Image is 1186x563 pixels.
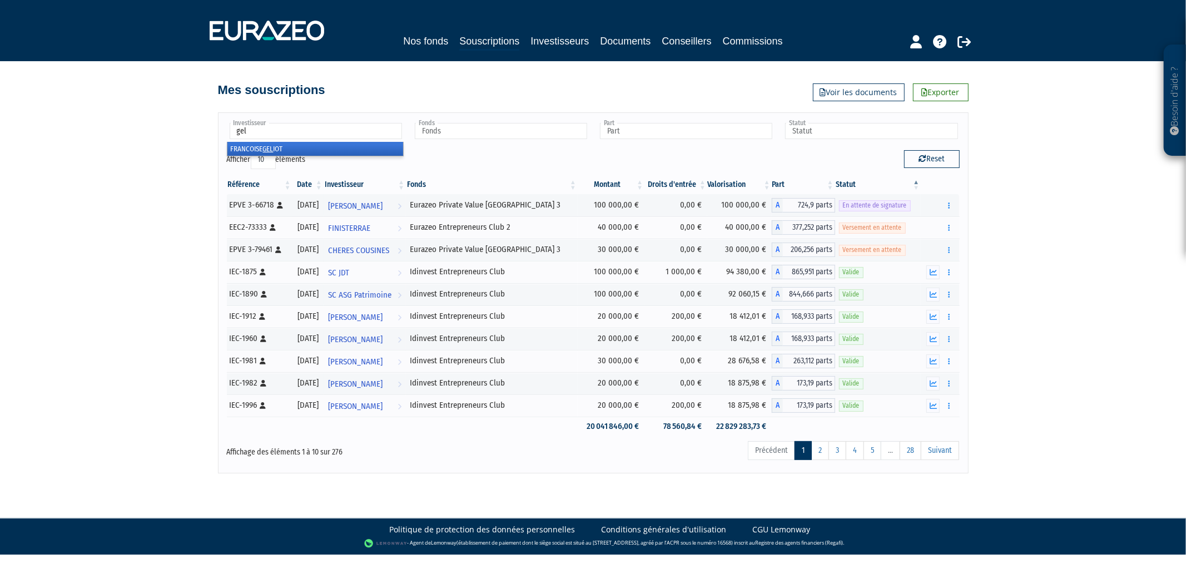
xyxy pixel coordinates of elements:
div: Affichage des éléments 1 à 10 sur 276 [227,440,523,458]
div: [DATE] [296,377,320,389]
span: Valide [839,312,864,322]
i: [Français] Personne physique [260,313,266,320]
span: A [772,265,783,279]
i: Voir l'investisseur [398,329,401,350]
i: Voir l'investisseur [398,352,401,372]
td: 22 829 283,73 € [707,417,772,436]
div: [DATE] [296,244,320,255]
div: Idinvest Entrepreneurs Club [410,377,574,389]
label: Afficher éléments [227,150,306,169]
a: 5 [864,441,881,460]
td: 92 060,15 € [707,283,772,305]
a: 1 [795,441,812,460]
a: [PERSON_NAME] [324,372,406,394]
span: A [772,332,783,346]
th: Fonds: activer pour trier la colonne par ordre croissant [406,175,578,194]
div: [DATE] [296,266,320,278]
a: [PERSON_NAME] [324,194,406,216]
span: Versement en attente [839,245,906,255]
td: 30 000,00 € [578,350,644,372]
td: 0,00 € [644,194,707,216]
span: A [772,398,783,413]
span: A [772,287,783,302]
a: 2 [811,441,829,460]
td: 20 000,00 € [578,372,644,394]
i: Voir l'investisseur [398,218,401,239]
a: Documents [601,33,651,49]
div: A - Idinvest Entrepreneurs Club [772,287,835,302]
i: [Français] Personne physique [261,380,267,387]
div: [DATE] [296,221,320,233]
th: Part: activer pour trier la colonne par ordre croissant [772,175,835,194]
th: Date: activer pour trier la colonne par ordre croissant [292,175,324,194]
a: Conseillers [662,33,712,49]
a: Lemonway [431,539,456,546]
span: A [772,198,783,213]
td: 78 560,84 € [644,417,707,436]
a: 28 [900,441,921,460]
td: 0,00 € [644,350,707,372]
th: Valorisation: activer pour trier la colonne par ordre croissant [707,175,772,194]
i: [Français] Personne physique [270,224,276,231]
span: 173,19 parts [783,376,835,391]
a: CHERES COUSINES [324,239,406,261]
td: 100 000,00 € [707,194,772,216]
div: A - Idinvest Entrepreneurs Club [772,309,835,324]
a: Investisseurs [530,33,589,49]
span: [PERSON_NAME] [328,374,383,394]
span: A [772,376,783,391]
div: - Agent de (établissement de paiement dont le siège social est situé au [STREET_ADDRESS], agréé p... [11,538,1175,549]
td: 40 000,00 € [707,216,772,239]
a: CGU Lemonway [753,524,811,535]
td: 0,00 € [644,239,707,261]
a: SC ASG Patrimoine [324,283,406,305]
i: Voir l'investisseur [398,285,401,305]
span: SC JDT [328,263,349,283]
span: [PERSON_NAME] [328,196,383,216]
a: FINISTERRAE [324,216,406,239]
a: Nos fonds [403,33,448,49]
td: 0,00 € [644,372,707,394]
td: 200,00 € [644,328,707,350]
td: 94 380,00 € [707,261,772,283]
span: 173,19 parts [783,398,835,413]
td: 40 000,00 € [578,216,644,239]
td: 100 000,00 € [578,194,644,216]
div: Eurazeo Private Value [GEOGRAPHIC_DATA] 3 [410,199,574,211]
div: [DATE] [296,288,320,300]
td: 20 000,00 € [578,328,644,350]
span: A [772,309,783,324]
span: En attente de signature [839,200,911,211]
span: Valide [839,401,864,411]
div: EPVE 3-66718 [230,199,289,211]
img: 1732889491-logotype_eurazeo_blanc_rvb.png [210,21,324,41]
span: CHERES COUSINES [328,240,389,261]
div: EPVE 3-79461 [230,244,289,255]
a: [PERSON_NAME] [324,394,406,417]
i: [Français] Personne physique [261,291,267,298]
div: Eurazeo Private Value [GEOGRAPHIC_DATA] 3 [410,244,574,255]
div: [DATE] [296,199,320,211]
span: 263,112 parts [783,354,835,368]
a: [PERSON_NAME] [324,305,406,328]
div: IEC-1875 [230,266,289,278]
div: A - Idinvest Entrepreneurs Club [772,376,835,391]
a: [PERSON_NAME] [324,350,406,372]
td: 18 875,98 € [707,372,772,394]
span: Valide [839,267,864,278]
th: Investisseur: activer pour trier la colonne par ordre croissant [324,175,406,194]
span: 206,256 parts [783,243,835,257]
td: 20 041 846,00 € [578,417,644,436]
div: Idinvest Entrepreneurs Club [410,288,574,300]
span: [PERSON_NAME] [328,352,383,372]
i: Voir l'investisseur [398,240,401,261]
span: Valide [839,289,864,300]
a: [PERSON_NAME] [324,328,406,350]
td: 18 412,01 € [707,305,772,328]
div: [DATE] [296,399,320,411]
td: 100 000,00 € [578,283,644,305]
th: Droits d'entrée: activer pour trier la colonne par ordre croissant [644,175,707,194]
span: Versement en attente [839,223,906,233]
span: 865,951 parts [783,265,835,279]
div: A - Eurazeo Private Value Europe 3 [772,243,835,257]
